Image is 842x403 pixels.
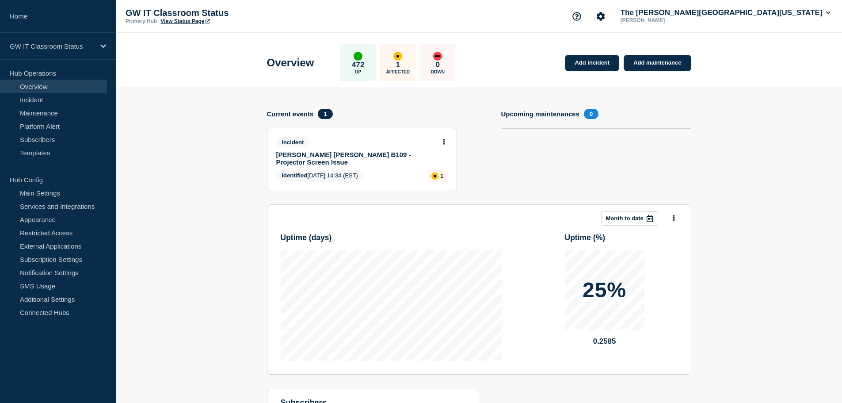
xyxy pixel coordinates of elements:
[619,17,711,23] p: [PERSON_NAME]
[431,69,445,74] p: Down
[10,42,95,50] p: GW IT Classroom Status
[276,137,310,147] span: Incident
[276,170,364,182] span: [DATE] 14:34 (EST)
[126,8,302,18] p: GW IT Classroom Status
[281,233,502,242] h3: Uptime ( days )
[126,18,157,24] p: Primary Hub
[436,61,440,69] p: 0
[267,57,314,69] h1: Overview
[565,337,644,346] p: 0.2585
[282,172,308,179] span: Identified
[565,233,678,242] h3: Uptime ( % )
[565,55,619,71] a: Add incident
[318,109,332,119] span: 1
[619,8,832,17] button: The [PERSON_NAME][GEOGRAPHIC_DATA][US_STATE]
[584,109,598,119] span: 0
[352,61,364,69] p: 472
[393,52,402,61] div: affected
[501,110,580,118] h4: Upcoming maintenances
[160,18,210,24] a: View Status Page
[276,151,436,166] a: [PERSON_NAME] [PERSON_NAME] B109 - Projector Screen Issue
[568,7,586,26] button: Support
[267,110,314,118] h4: Current events
[386,69,410,74] p: Affected
[396,61,400,69] p: 1
[624,55,691,71] a: Add maintenance
[433,52,442,61] div: down
[601,211,658,226] button: Month to date
[440,173,443,179] p: 1
[583,280,626,301] p: 25%
[354,52,362,61] div: up
[606,215,644,222] p: Month to date
[355,69,361,74] p: Up
[591,7,610,26] button: Account settings
[431,173,438,180] div: affected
